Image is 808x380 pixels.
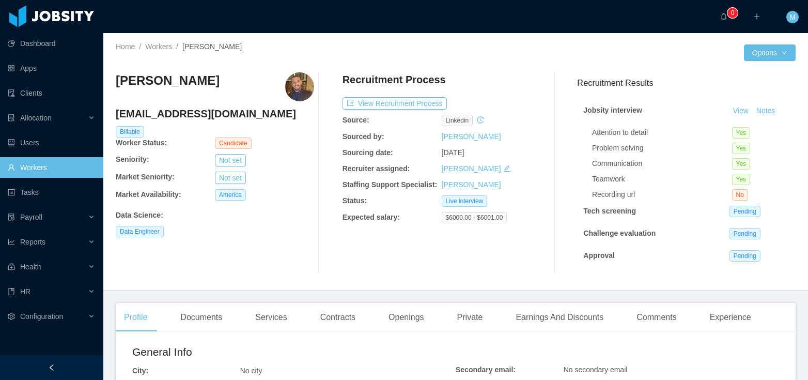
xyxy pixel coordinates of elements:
[116,126,144,138] span: Billable
[116,42,135,51] a: Home
[442,212,507,223] span: $6000.00 - $6001.00
[343,180,438,189] b: Staffing Support Specialist:
[20,114,52,122] span: Allocation
[343,99,447,108] a: icon: exportView Recruitment Process
[583,251,615,260] strong: Approval
[8,83,95,103] a: icon: auditClients
[592,174,732,185] div: Teamwork
[729,250,760,262] span: Pending
[8,114,15,121] i: icon: solution
[442,115,473,126] span: linkedin
[215,138,252,149] span: Candidate
[8,263,15,270] i: icon: medicine-box
[583,229,656,237] strong: Challenge evaluation
[592,189,732,200] div: Recording url
[732,143,751,154] span: Yes
[172,303,230,332] div: Documents
[628,303,685,332] div: Comments
[240,367,262,375] span: No city
[20,263,41,271] span: Health
[116,72,220,89] h3: [PERSON_NAME]
[592,143,732,154] div: Problem solving
[577,77,796,89] h3: Recruitment Results
[343,213,400,221] b: Expected salary:
[20,238,45,246] span: Reports
[247,303,295,332] div: Services
[442,148,464,157] span: [DATE]
[442,180,501,189] a: [PERSON_NAME]
[343,196,367,205] b: Status:
[343,132,384,141] b: Sourced by:
[449,303,491,332] div: Private
[132,367,148,375] b: City:
[8,182,95,203] a: icon: profileTasks
[116,173,175,181] b: Market Seniority:
[744,44,796,61] button: Optionsicon: down
[732,158,751,170] span: Yes
[8,313,15,320] i: icon: setting
[753,13,760,20] i: icon: plus
[442,164,501,173] a: [PERSON_NAME]
[583,106,642,114] strong: Jobsity interview
[732,174,751,185] span: Yes
[116,303,156,332] div: Profile
[116,190,181,199] b: Market Availability:
[592,158,732,169] div: Communication
[215,172,246,184] button: Not set
[343,164,410,173] b: Recruiter assigned:
[592,127,732,138] div: Attention to detail
[8,238,15,246] i: icon: line-chart
[215,154,246,166] button: Not set
[116,139,167,147] b: Worker Status:
[477,116,484,124] i: icon: history
[503,165,510,172] i: icon: edit
[583,207,636,215] strong: Tech screening
[8,33,95,54] a: icon: pie-chartDashboard
[139,42,141,51] span: /
[343,72,446,87] h4: Recruitment Process
[507,303,612,332] div: Earnings And Discounts
[380,303,432,332] div: Openings
[720,13,727,20] i: icon: bell
[20,287,30,296] span: HR
[116,211,163,219] b: Data Science :
[343,116,369,124] b: Source:
[215,189,246,201] span: America
[20,312,63,321] span: Configuration
[182,42,242,51] span: [PERSON_NAME]
[116,107,314,121] h4: [EMAIL_ADDRESS][DOMAIN_NAME]
[8,132,95,153] a: icon: robotUsers
[20,213,42,221] span: Payroll
[729,206,760,217] span: Pending
[343,148,393,157] b: Sourcing date:
[145,42,172,51] a: Workers
[343,97,447,110] button: icon: exportView Recruitment Process
[564,366,628,374] span: No secondary email
[702,303,759,332] div: Experience
[442,132,501,141] a: [PERSON_NAME]
[732,127,751,139] span: Yes
[732,189,748,201] span: No
[176,42,178,51] span: /
[285,72,314,101] img: 2b18103e-6be6-4b0b-a3f2-33801916123a_689bab08b781c-400w.png
[116,226,164,237] span: Data Engineer
[729,107,752,115] a: View
[789,11,796,23] span: M
[132,344,456,360] h2: General Info
[116,155,149,163] b: Seniority:
[442,195,488,207] span: Live interview
[8,157,95,178] a: icon: userWorkers
[456,366,516,374] b: Secondary email:
[312,303,364,332] div: Contracts
[8,58,95,79] a: icon: appstoreApps
[8,288,15,295] i: icon: book
[729,228,760,239] span: Pending
[727,8,738,18] sup: 0
[8,214,15,221] i: icon: file-protect
[752,105,780,117] button: Notes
